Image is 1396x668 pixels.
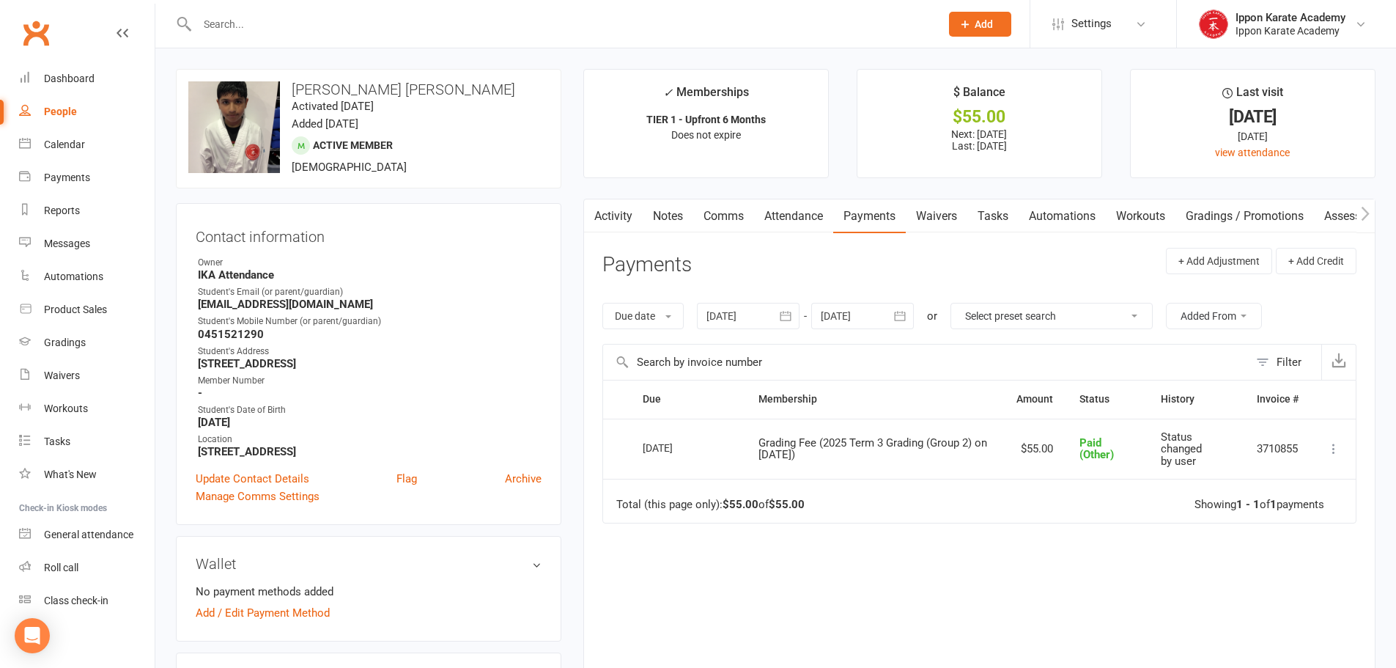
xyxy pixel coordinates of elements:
a: Roll call [19,551,155,584]
a: Waivers [906,199,967,233]
span: Does not expire [671,129,741,141]
a: Product Sales [19,293,155,326]
div: Open Intercom Messenger [15,618,50,653]
a: Flag [396,470,417,488]
input: Search... [193,14,930,34]
th: Amount [1003,381,1066,418]
div: Product Sales [44,304,107,315]
div: [DATE] [1144,128,1362,144]
div: Reports [44,205,80,216]
a: What's New [19,458,155,491]
div: or [927,307,937,325]
i: ✓ [663,86,673,100]
button: Add [949,12,1011,37]
th: Status [1066,381,1148,418]
div: People [44,106,77,117]
th: History [1148,381,1244,418]
a: Notes [643,199,693,233]
a: Clubworx [18,15,54,51]
strong: [DATE] [198,416,542,429]
button: Due date [602,303,684,329]
button: + Add Credit [1276,248,1356,274]
h3: Payments [602,254,692,276]
div: Workouts [44,403,88,414]
a: Tasks [19,425,155,458]
time: Activated [DATE] [292,100,374,113]
a: General attendance kiosk mode [19,518,155,551]
a: Waivers [19,359,155,392]
h3: [PERSON_NAME] [PERSON_NAME] [188,81,549,98]
button: Filter [1249,345,1321,380]
strong: IKA Attendance [198,268,542,282]
a: Attendance [754,199,833,233]
a: view attendance [1215,147,1290,158]
a: Dashboard [19,62,155,95]
input: Search by invoice number [603,345,1249,380]
a: Archive [505,470,542,488]
a: Payments [833,199,906,233]
a: People [19,95,155,128]
div: Member Number [198,374,542,388]
strong: [EMAIL_ADDRESS][DOMAIN_NAME] [198,298,542,311]
a: Messages [19,227,155,260]
a: Add / Edit Payment Method [196,604,330,622]
div: Memberships [663,83,749,110]
div: $ Balance [953,83,1005,109]
a: Automations [19,260,155,293]
div: Dashboard [44,73,95,84]
strong: TIER 1 - Upfront 6 Months [646,114,766,125]
strong: [STREET_ADDRESS] [198,357,542,370]
button: + Add Adjustment [1166,248,1272,274]
span: Add [975,18,993,30]
div: Ippon Karate Academy [1236,24,1345,37]
button: Added From [1166,303,1262,329]
a: Gradings [19,326,155,359]
time: Added [DATE] [292,117,358,131]
strong: $55.00 [723,498,758,511]
h3: Wallet [196,556,542,572]
th: Invoice # [1244,381,1312,418]
div: Gradings [44,337,86,348]
td: $55.00 [1003,419,1066,480]
div: Filter [1277,353,1301,371]
div: Automations [44,271,103,282]
div: Last visit [1222,83,1283,109]
a: Workouts [1106,199,1175,233]
strong: - [198,386,542,400]
span: [DEMOGRAPHIC_DATA] [292,161,407,174]
a: Class kiosk mode [19,584,155,617]
div: Payments [44,172,90,183]
a: Comms [693,199,754,233]
strong: [STREET_ADDRESS] [198,445,542,458]
strong: $55.00 [769,498,805,511]
th: Membership [745,381,1003,418]
strong: 1 - 1 [1236,498,1260,511]
div: General attendance [44,529,133,540]
div: $55.00 [871,109,1088,125]
div: Showing of payments [1194,499,1324,511]
a: Activity [584,199,643,233]
div: [DATE] [643,436,710,459]
strong: 0451521290 [198,328,542,341]
li: No payment methods added [196,583,542,601]
img: image1696486692.png [188,81,280,173]
a: Tasks [967,199,1019,233]
h3: Contact information [196,223,542,245]
a: Update Contact Details [196,470,309,488]
a: Automations [1019,199,1106,233]
a: Gradings / Promotions [1175,199,1314,233]
span: Active member [313,139,393,151]
div: Student's Email (or parent/guardian) [198,285,542,299]
div: Ippon Karate Academy [1236,11,1345,24]
div: What's New [44,469,97,480]
div: Calendar [44,139,85,150]
a: Workouts [19,392,155,425]
a: Reports [19,194,155,227]
span: Settings [1071,7,1112,40]
div: Student's Mobile Number (or parent/guardian) [198,315,542,329]
div: Location [198,433,542,447]
a: Manage Comms Settings [196,488,320,505]
div: Class check-in [44,595,108,606]
div: Total (this page only): of [616,499,805,511]
div: Roll call [44,562,78,573]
